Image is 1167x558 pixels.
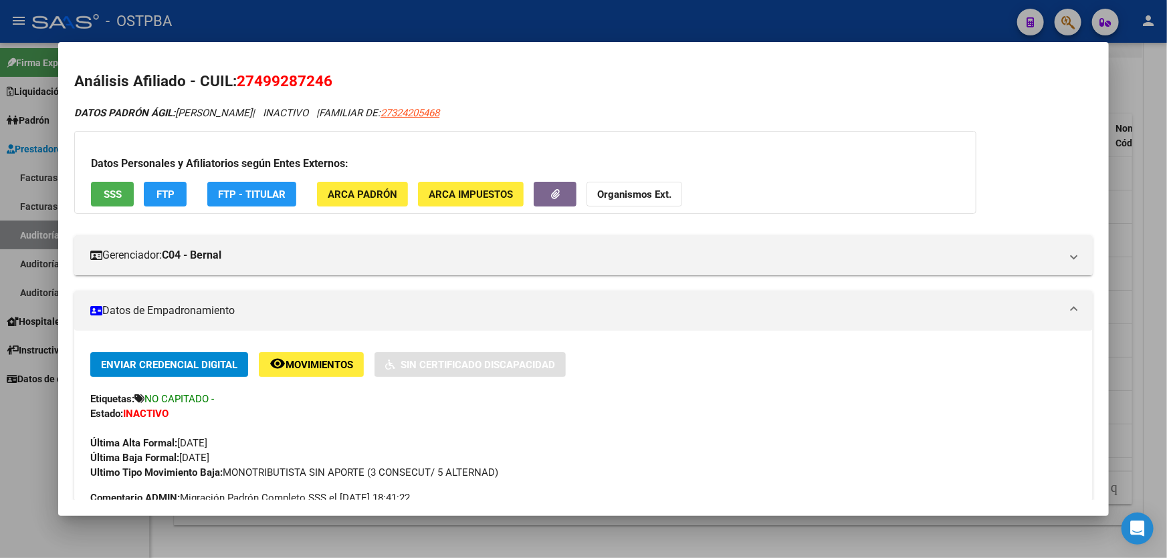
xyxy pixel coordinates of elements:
[597,188,671,200] strong: Organismos Ext.
[90,466,498,478] span: MONOTRIBUTISTA SIN APORTE (3 CONSECUT/ 5 ALTERNAD)
[156,188,175,200] span: FTP
[90,393,134,405] strong: Etiquetas:
[104,188,122,200] span: SSS
[286,359,353,371] span: Movimientos
[90,303,1061,319] mat-panel-title: Datos de Empadronamiento
[144,182,187,206] button: FTP
[91,156,960,172] h3: Datos Personales y Afiliatorios según Entes Externos:
[237,72,332,90] span: 27499287246
[74,107,439,119] i: | INACTIVO |
[74,235,1093,275] mat-expansion-panel-header: Gerenciador:C04 - Bernal
[90,352,248,377] button: Enviar Credencial Digital
[90,247,1061,263] mat-panel-title: Gerenciador:
[90,437,207,449] span: [DATE]
[317,182,408,206] button: ARCA Padrón
[74,70,1093,93] h2: Análisis Afiliado - CUIL:
[74,291,1093,331] mat-expansion-panel-header: Datos de Empadronamiento
[74,107,175,119] strong: DATOS PADRÓN ÁGIL:
[90,437,177,449] strong: Última Alta Formal:
[162,247,221,263] strong: C04 - Bernal
[101,359,237,371] span: Enviar Credencial Digital
[91,182,134,206] button: SSS
[319,107,439,119] span: FAMILIAR DE:
[1122,513,1154,545] div: Open Intercom Messenger
[90,466,223,478] strong: Ultimo Tipo Movimiento Baja:
[375,352,566,377] button: Sin Certificado Discapacidad
[328,188,397,200] span: ARCA Padrón
[90,491,410,505] span: Migración Padrón Completo SSS el [DATE] 18:41:22
[381,107,439,119] span: 27324205468
[90,408,123,420] strong: Estado:
[90,452,209,464] span: [DATE]
[74,107,252,119] span: [PERSON_NAME]
[587,182,682,206] button: Organismos Ext.
[418,182,524,206] button: ARCA Impuestos
[259,352,364,377] button: Movimientos
[123,408,169,420] strong: INACTIVO
[90,452,179,464] strong: Última Baja Formal:
[144,393,214,405] span: NO CAPITADO -
[270,356,286,372] mat-icon: remove_red_eye
[218,188,286,200] span: FTP - Titular
[429,188,513,200] span: ARCA Impuestos
[207,182,296,206] button: FTP - Titular
[90,492,180,504] strong: Comentario ADMIN:
[401,359,555,371] span: Sin Certificado Discapacidad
